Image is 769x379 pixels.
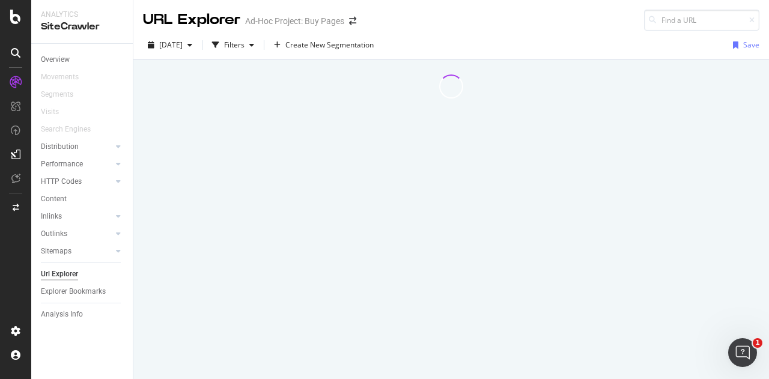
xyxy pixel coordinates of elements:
[41,106,71,118] a: Visits
[143,10,240,30] div: URL Explorer
[245,15,344,27] div: Ad-Hoc Project: Buy Pages
[41,308,124,321] a: Analysis Info
[207,35,259,55] button: Filters
[41,10,123,20] div: Analytics
[41,20,123,34] div: SiteCrawler
[41,245,112,258] a: Sitemaps
[41,53,70,66] div: Overview
[41,158,83,171] div: Performance
[41,175,82,188] div: HTTP Codes
[753,338,762,348] span: 1
[41,193,124,205] a: Content
[41,285,106,298] div: Explorer Bookmarks
[41,141,79,153] div: Distribution
[41,88,85,101] a: Segments
[41,106,59,118] div: Visits
[41,193,67,205] div: Content
[41,158,112,171] a: Performance
[728,338,757,367] iframe: Intercom live chat
[41,123,103,136] a: Search Engines
[41,141,112,153] a: Distribution
[41,268,124,280] a: Url Explorer
[159,40,183,50] span: 2025 Sep. 11th
[41,210,62,223] div: Inlinks
[41,71,91,83] a: Movements
[41,123,91,136] div: Search Engines
[743,40,759,50] div: Save
[41,88,73,101] div: Segments
[269,35,378,55] button: Create New Segmentation
[143,35,197,55] button: [DATE]
[349,17,356,25] div: arrow-right-arrow-left
[41,71,79,83] div: Movements
[41,210,112,223] a: Inlinks
[644,10,759,31] input: Find a URL
[728,35,759,55] button: Save
[41,245,71,258] div: Sitemaps
[41,308,83,321] div: Analysis Info
[41,175,112,188] a: HTTP Codes
[41,53,124,66] a: Overview
[41,228,112,240] a: Outlinks
[224,40,245,50] div: Filters
[41,285,124,298] a: Explorer Bookmarks
[41,268,78,280] div: Url Explorer
[285,40,374,50] span: Create New Segmentation
[41,228,67,240] div: Outlinks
